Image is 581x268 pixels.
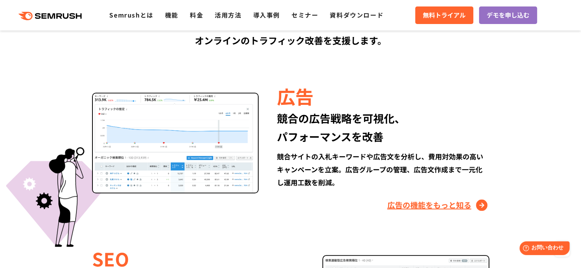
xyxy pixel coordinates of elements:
[513,238,573,260] iframe: Help widget launcher
[487,10,529,20] span: デモを申し込む
[423,10,466,20] span: 無料トライアル
[387,199,489,211] a: 広告の機能をもっと知る
[253,10,280,19] a: 導入事例
[291,10,318,19] a: セミナー
[190,10,203,19] a: 料金
[330,10,384,19] a: 資料ダウンロード
[109,10,153,19] a: Semrushとは
[277,83,489,109] div: 広告
[165,10,178,19] a: 機能
[479,6,537,24] a: デモを申し込む
[277,150,489,189] div: 競合サイトの入札キーワードや広告文を分析し、費用対効果の高いキャンペーンを立案。広告グループの管理、広告文作成まで一元化し運用工数を削減。
[415,6,473,24] a: 無料トライアル
[215,10,241,19] a: 活用方法
[277,109,489,146] div: 競合の広告戦略を可視化、 パフォーマンスを改善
